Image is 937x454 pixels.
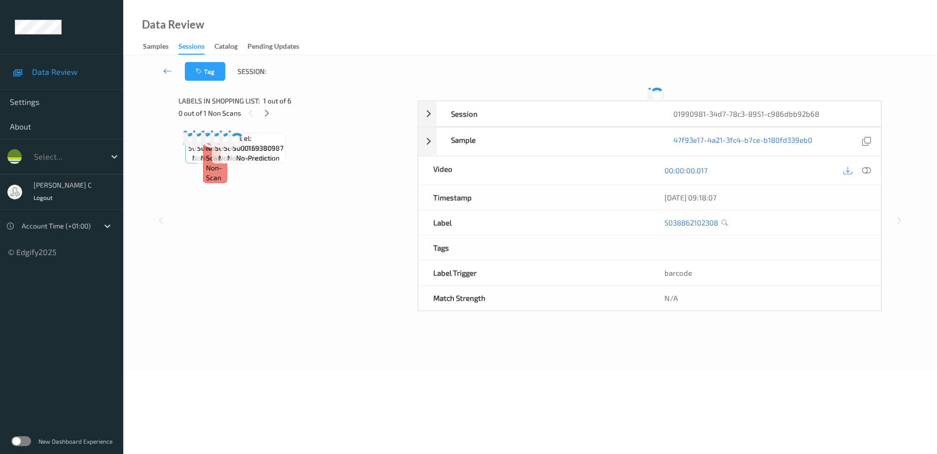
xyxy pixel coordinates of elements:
div: Timestamp [418,185,650,210]
a: 00:00:00.017 [664,165,708,175]
button: Tag [185,62,225,81]
div: 01990981-34d7-78c3-8951-c986dbb92b68 [659,101,881,126]
div: Session01990981-34d7-78c3-8951-c986dbb92b68 [418,101,881,127]
div: Video [418,157,650,185]
div: Sample [436,128,659,156]
div: 0 out of 1 Non Scans [178,107,411,119]
span: no-prediction [192,153,236,163]
div: Sessions [178,41,205,55]
a: Sessions [178,40,214,55]
div: Pending Updates [247,41,299,54]
span: non-scan [206,163,225,183]
a: Samples [143,40,178,54]
div: Data Review [142,20,204,30]
a: Pending Updates [247,40,309,54]
div: Sample47f93e17-4a21-3fc4-b7ce-b180fd339eb0 [418,127,881,156]
div: Catalog [214,41,238,54]
div: [DATE] 09:18:07 [664,193,866,202]
span: no-prediction [218,153,262,163]
div: Match Strength [418,286,650,310]
span: Labels in shopping list: [178,96,260,106]
span: 1 out of 6 [263,96,291,106]
span: Label: Non-Scan [206,133,225,163]
div: Tags [418,235,650,260]
span: no-prediction [236,153,279,163]
div: N/A [650,286,881,310]
a: Catalog [214,40,247,54]
div: Label [418,210,650,235]
div: Session [436,101,659,126]
div: barcode [650,260,881,285]
span: Label: 5000169380987 [233,133,283,153]
a: 47f93e17-4a21-3fc4-b7ce-b180fd339eb0 [673,135,812,148]
div: Label Trigger [418,260,650,285]
span: no-prediction [201,153,244,163]
span: no-prediction [227,153,271,163]
a: 5038862102308 [664,218,718,227]
div: Samples [143,41,169,54]
span: Session: [238,66,266,76]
